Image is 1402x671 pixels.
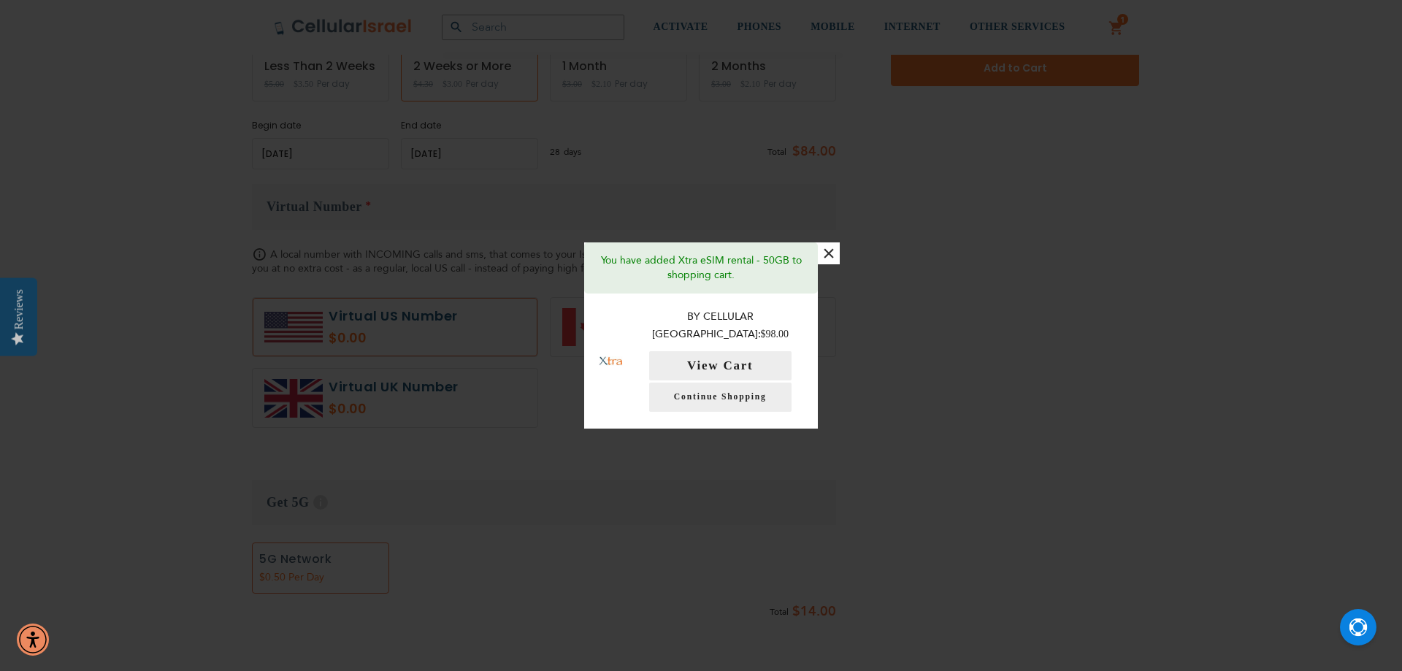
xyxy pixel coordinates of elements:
[12,289,26,329] div: Reviews
[637,308,804,344] p: By Cellular [GEOGRAPHIC_DATA]:
[649,351,792,380] button: View Cart
[17,624,49,656] div: Accessibility Menu
[761,329,789,340] span: $98.00
[649,383,792,412] a: Continue Shopping
[818,242,840,264] button: ×
[595,253,807,283] p: You have added Xtra eSIM rental - 50GB to shopping cart.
